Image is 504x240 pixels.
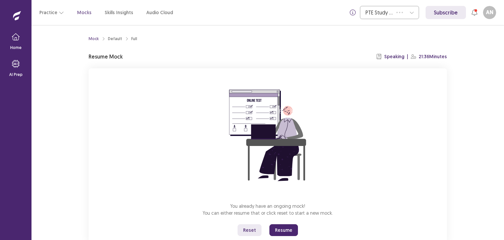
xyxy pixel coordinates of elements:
a: Skills Insights [105,9,133,16]
p: | [407,53,408,60]
p: You already have an ongoing mock! You can either resume that or click reset to start a new mock. [203,203,333,216]
div: Full [131,36,137,42]
div: Default [108,36,122,42]
img: attend-mock [209,76,327,195]
p: Speaking [384,53,404,60]
a: Subscribe [426,6,466,19]
button: Reset [238,224,262,236]
p: Resume Mock [89,53,123,60]
p: AI Prep [9,72,23,78]
p: 21:36 Minutes [419,53,447,60]
nav: breadcrumb [89,36,137,42]
a: Audio Cloud [146,9,173,16]
a: Mocks [77,9,92,16]
p: Home [10,45,22,51]
button: Practice [39,7,64,18]
button: AN [483,6,496,19]
button: info [347,7,359,18]
div: PTE Study Centre [366,6,393,19]
button: Resume [269,224,298,236]
a: Mock [89,36,99,42]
